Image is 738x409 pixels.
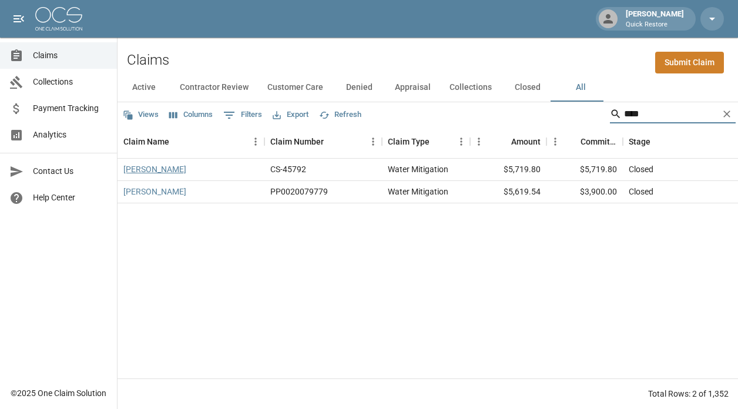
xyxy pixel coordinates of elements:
[440,73,501,102] button: Collections
[364,133,382,150] button: Menu
[621,8,689,29] div: [PERSON_NAME]
[511,125,541,158] div: Amount
[270,125,324,158] div: Claim Number
[430,133,446,150] button: Sort
[388,186,448,197] div: Water Mitigation
[166,106,216,124] button: Select columns
[169,133,186,150] button: Sort
[264,125,382,158] div: Claim Number
[629,186,653,197] div: Closed
[501,73,554,102] button: Closed
[123,163,186,175] a: [PERSON_NAME]
[470,181,546,203] div: $5,619.54
[564,133,581,150] button: Sort
[220,106,265,125] button: Show filters
[127,52,169,69] h2: Claims
[385,73,440,102] button: Appraisal
[120,106,162,124] button: Views
[718,105,736,123] button: Clear
[655,52,724,73] a: Submit Claim
[610,105,736,126] div: Search
[470,133,488,150] button: Menu
[33,76,108,88] span: Collections
[581,125,617,158] div: Committed Amount
[33,49,108,62] span: Claims
[629,125,650,158] div: Stage
[324,133,340,150] button: Sort
[33,192,108,204] span: Help Center
[35,7,82,31] img: ocs-logo-white-transparent.png
[333,73,385,102] button: Denied
[11,387,106,399] div: © 2025 One Claim Solution
[650,133,667,150] button: Sort
[382,125,470,158] div: Claim Type
[629,163,653,175] div: Closed
[33,102,108,115] span: Payment Tracking
[495,133,511,150] button: Sort
[258,73,333,102] button: Customer Care
[247,133,264,150] button: Menu
[546,125,623,158] div: Committed Amount
[33,165,108,177] span: Contact Us
[388,125,430,158] div: Claim Type
[554,73,607,102] button: All
[546,133,564,150] button: Menu
[452,133,470,150] button: Menu
[470,125,546,158] div: Amount
[316,106,364,124] button: Refresh
[118,125,264,158] div: Claim Name
[546,181,623,203] div: $3,900.00
[270,163,306,175] div: CS-45792
[123,125,169,158] div: Claim Name
[118,73,738,102] div: dynamic tabs
[546,159,623,181] div: $5,719.80
[7,7,31,31] button: open drawer
[118,73,170,102] button: Active
[123,186,186,197] a: [PERSON_NAME]
[648,388,729,400] div: Total Rows: 2 of 1,352
[170,73,258,102] button: Contractor Review
[270,106,311,124] button: Export
[270,186,328,197] div: PP0020079779
[470,159,546,181] div: $5,719.80
[626,20,684,30] p: Quick Restore
[388,163,448,175] div: Water Mitigation
[33,129,108,141] span: Analytics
